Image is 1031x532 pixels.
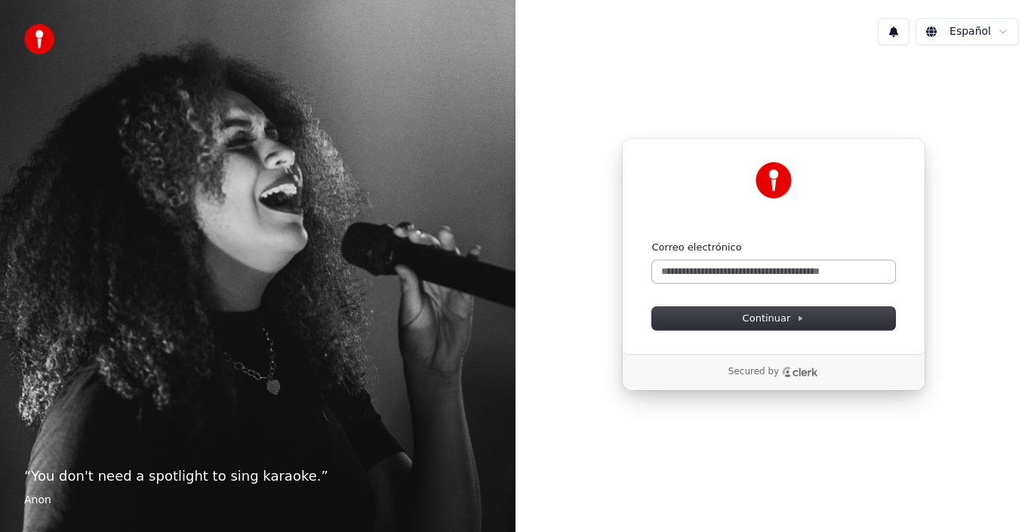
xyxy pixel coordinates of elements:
img: youka [24,24,54,54]
img: Youka [756,162,792,198]
p: Secured by [728,366,779,378]
footer: Anon [24,493,491,508]
a: Clerk logo [782,367,818,377]
span: Continuar [743,312,805,325]
p: “ You don't need a spotlight to sing karaoke. ” [24,466,491,487]
button: Continuar [652,307,895,330]
label: Correo electrónico [652,241,742,254]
